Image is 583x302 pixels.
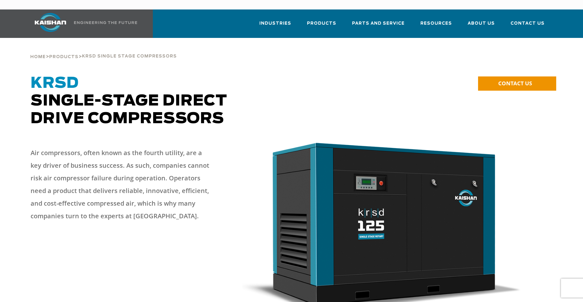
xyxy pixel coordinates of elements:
[511,15,545,37] a: Contact Us
[498,80,532,87] span: CONTACT US
[82,54,177,58] span: krsd single stage compressors
[259,15,291,37] a: Industries
[31,76,79,91] span: KRSD
[420,20,452,27] span: Resources
[511,20,545,27] span: Contact Us
[259,20,291,27] span: Industries
[30,38,177,62] div: > >
[27,9,138,38] a: Kaishan USA
[49,55,78,59] span: Products
[307,20,336,27] span: Products
[30,54,46,59] a: Home
[49,54,78,59] a: Products
[74,21,137,24] img: Engineering the future
[30,55,46,59] span: Home
[307,15,336,37] a: Products
[468,20,495,27] span: About Us
[31,147,213,222] p: Air compressors, often known as the fourth utility, are a key driver of business success. As such...
[352,20,405,27] span: Parts and Service
[420,15,452,37] a: Resources
[352,15,405,37] a: Parts and Service
[31,76,227,126] span: Single-Stage Direct Drive Compressors
[27,13,74,32] img: kaishan logo
[478,76,556,91] a: CONTACT US
[468,15,495,37] a: About Us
